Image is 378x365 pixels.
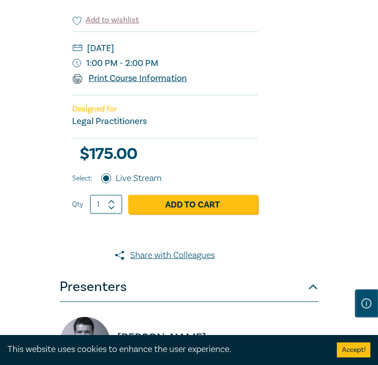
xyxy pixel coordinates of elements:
[361,298,371,308] img: Information Icon
[337,342,370,357] button: Accept cookies
[60,272,318,302] button: Presenters
[90,195,122,214] input: 1
[8,343,322,356] div: This website uses cookies to enhance the user experience.
[73,173,93,184] span: Select:
[73,72,187,84] a: Print Course Information
[128,195,258,214] a: Add to Cart
[116,172,162,185] label: Live Stream
[73,115,147,127] small: Legal Practitioners
[73,147,258,164] div: $ 175.00
[73,41,258,56] small: [DATE]
[118,330,318,346] p: [PERSON_NAME]
[73,104,258,114] p: Designed for
[73,56,258,71] small: 1:00 PM - 2:00 PM
[73,199,84,210] label: Qty
[60,249,270,262] a: Share with Colleagues
[73,14,139,26] button: Add to wishlist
